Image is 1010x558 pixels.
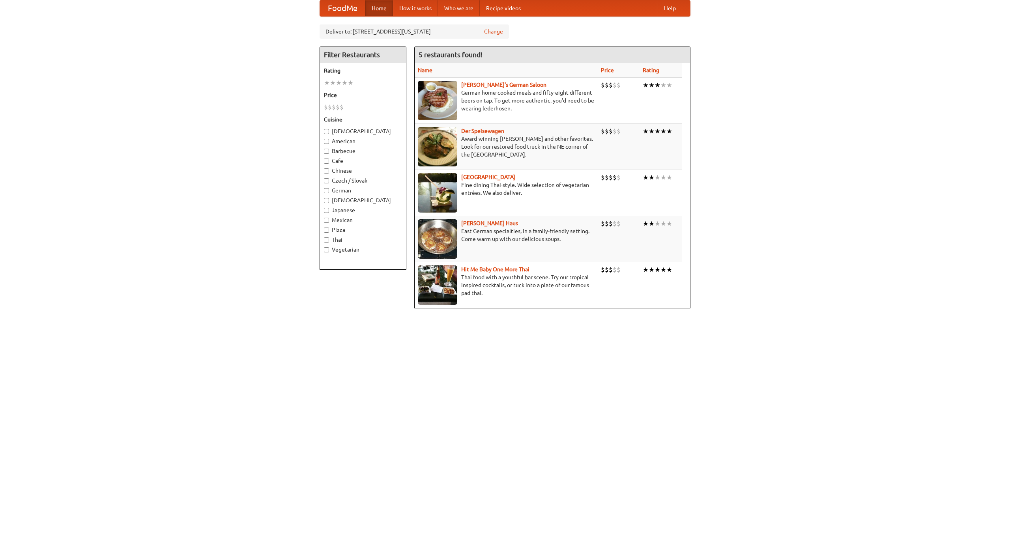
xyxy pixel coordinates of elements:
label: Czech / Slovak [324,177,402,185]
h5: Rating [324,67,402,75]
input: [DEMOGRAPHIC_DATA] [324,198,329,203]
p: German home-cooked meals and fifty-eight different beers on tap. To get more authentic, you'd nee... [418,89,595,112]
h5: Cuisine [324,116,402,123]
li: $ [328,103,332,112]
li: ★ [666,219,672,228]
label: Vegetarian [324,246,402,254]
label: German [324,187,402,194]
li: $ [617,219,621,228]
li: $ [601,127,605,136]
img: esthers.jpg [418,81,457,120]
input: Vegetarian [324,247,329,252]
li: ★ [666,127,672,136]
li: ★ [660,81,666,90]
label: Thai [324,236,402,244]
div: Deliver to: [STREET_ADDRESS][US_STATE] [320,24,509,39]
li: $ [601,265,605,274]
input: Thai [324,237,329,243]
li: $ [617,173,621,182]
input: Czech / Slovak [324,178,329,183]
li: ★ [643,127,649,136]
label: Mexican [324,216,402,224]
li: ★ [660,265,666,274]
a: Change [484,28,503,35]
li: $ [332,103,336,112]
a: Price [601,67,614,73]
input: German [324,188,329,193]
li: $ [605,127,609,136]
li: $ [609,219,613,228]
h4: Filter Restaurants [320,47,406,63]
label: Cafe [324,157,402,165]
input: Cafe [324,159,329,164]
li: ★ [336,78,342,87]
li: $ [605,173,609,182]
a: [PERSON_NAME]'s German Saloon [461,82,546,88]
li: $ [613,265,617,274]
label: [DEMOGRAPHIC_DATA] [324,196,402,204]
label: Pizza [324,226,402,234]
li: ★ [643,81,649,90]
li: ★ [655,173,660,182]
li: ★ [342,78,348,87]
li: $ [605,265,609,274]
li: $ [609,173,613,182]
li: $ [609,81,613,90]
input: Barbecue [324,149,329,154]
a: Help [658,0,682,16]
li: ★ [649,173,655,182]
a: How it works [393,0,438,16]
a: Recipe videos [480,0,527,16]
input: Japanese [324,208,329,213]
li: $ [605,81,609,90]
a: [GEOGRAPHIC_DATA] [461,174,515,180]
label: Chinese [324,167,402,175]
p: Thai food with a youthful bar scene. Try our tropical inspired cocktails, or tuck into a plate of... [418,273,595,297]
li: $ [609,127,613,136]
label: [DEMOGRAPHIC_DATA] [324,127,402,135]
li: ★ [649,265,655,274]
label: Japanese [324,206,402,214]
h5: Price [324,91,402,99]
li: $ [601,219,605,228]
input: Mexican [324,218,329,223]
li: $ [613,173,617,182]
li: ★ [643,219,649,228]
li: $ [617,81,621,90]
li: $ [605,219,609,228]
img: speisewagen.jpg [418,127,457,166]
li: $ [324,103,328,112]
li: ★ [655,81,660,90]
li: $ [613,127,617,136]
a: Name [418,67,432,73]
li: ★ [666,173,672,182]
img: babythai.jpg [418,265,457,305]
li: ★ [643,173,649,182]
a: Home [365,0,393,16]
a: Der Speisewagen [461,128,504,134]
img: satay.jpg [418,173,457,213]
li: ★ [666,265,672,274]
li: ★ [660,219,666,228]
a: [PERSON_NAME] Haus [461,220,518,226]
li: $ [601,81,605,90]
li: ★ [649,127,655,136]
li: $ [617,265,621,274]
li: ★ [660,127,666,136]
li: $ [613,81,617,90]
li: ★ [660,173,666,182]
img: kohlhaus.jpg [418,219,457,259]
a: Who we are [438,0,480,16]
li: ★ [655,127,660,136]
li: $ [336,103,340,112]
li: ★ [324,78,330,87]
input: Pizza [324,228,329,233]
li: ★ [643,265,649,274]
a: Hit Me Baby One More Thai [461,266,529,272]
li: ★ [330,78,336,87]
input: Chinese [324,168,329,174]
